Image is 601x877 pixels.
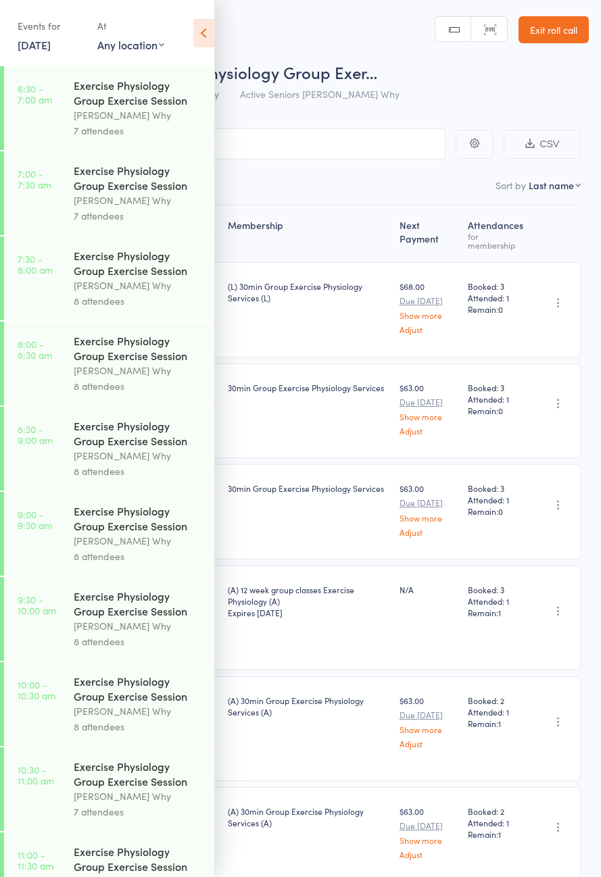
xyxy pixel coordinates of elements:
div: Exercise Physiology Group Exercise Session [74,163,203,193]
a: Show more [400,311,458,320]
div: Membership [222,211,394,256]
span: Active Seniors [PERSON_NAME] Why [240,87,400,101]
span: Booked: 3 [468,382,526,393]
div: 8 attendees [74,719,203,734]
small: Due [DATE] [400,397,458,407]
div: 8 attendees [74,463,203,479]
div: Exercise Physiology Group Exercise Session [74,674,203,703]
div: 8 attendees [74,549,203,564]
span: 0 [498,505,503,517]
div: [PERSON_NAME] Why [74,107,203,123]
a: Show more [400,725,458,734]
a: [DATE] [18,37,51,52]
span: Remain: [468,828,526,840]
time: 11:00 - 11:30 am [18,849,53,871]
div: [PERSON_NAME] Why [74,278,203,293]
span: 1 [498,718,501,729]
div: 8 attendees [74,293,203,309]
label: Sort by [496,178,526,192]
span: Remain: [468,607,526,618]
span: Attended: 1 [468,494,526,505]
span: 0 [498,303,503,315]
span: Attended: 1 [468,817,526,828]
span: Attended: 1 [468,292,526,303]
div: 7 attendees [74,208,203,224]
a: Show more [400,412,458,421]
div: N/A [400,584,458,595]
div: Exercise Physiology Group Exercise Session [74,588,203,618]
a: Show more [400,513,458,522]
div: $63.00 [400,482,458,536]
div: 7 attendees [74,804,203,820]
span: Booked: 3 [468,482,526,494]
div: $63.00 [400,805,458,859]
div: [PERSON_NAME] Why [74,703,203,719]
div: 30min Group Exercise Physiology Services [228,482,389,494]
div: Exercise Physiology Group Exercise Session [74,248,203,278]
span: 1 [498,828,501,840]
time: 6:30 - 7:00 am [18,83,52,105]
small: Due [DATE] [400,498,458,507]
span: Remain: [468,718,526,729]
div: (L) 30min Group Exercise Physiology Services (L) [228,280,389,303]
div: Any location [97,37,164,52]
span: Booked: 3 [468,280,526,292]
time: 7:30 - 8:00 am [18,253,53,275]
a: Show more [400,836,458,845]
div: (A) 30min Group Exercise Physiology Services (A) [228,695,389,718]
div: Exercise Physiology Group Exercise Session [74,78,203,107]
div: Expires [DATE] [228,607,389,618]
div: (A) 30min Group Exercise Physiology Services (A) [228,805,389,828]
div: Last name [529,178,574,192]
div: At [97,15,164,37]
time: 9:30 - 10:00 am [18,594,56,616]
div: 30min Group Exercise Physiology Services [228,382,389,393]
span: Booked: 2 [468,805,526,817]
div: $63.00 [400,382,458,435]
a: Adjust [400,850,458,859]
div: Events for [18,15,84,37]
a: Adjust [400,325,458,334]
input: Search by name [20,128,446,159]
div: [PERSON_NAME] Why [74,448,203,463]
small: Due [DATE] [400,821,458,830]
div: [PERSON_NAME] Why [74,788,203,804]
a: Exit roll call [519,16,589,43]
span: 0 [498,405,503,416]
a: 6:30 -7:00 amExercise Physiology Group Exercise Session[PERSON_NAME] Why7 attendees [4,66,214,150]
div: 8 attendees [74,378,203,394]
span: Remain: [468,505,526,517]
a: 9:30 -10:00 amExercise Physiology Group Exercise Session[PERSON_NAME] Why8 attendees [4,577,214,661]
div: Exercise Physiology Group Exercise Session [74,418,203,448]
span: Attended: 1 [468,393,526,405]
span: Remain: [468,303,526,315]
div: Exercise Physiology Group Exercise Session [74,333,203,363]
a: 10:30 -11:00 amExercise Physiology Group Exercise Session[PERSON_NAME] Why7 attendees [4,747,214,831]
a: 7:00 -7:30 amExercise Physiology Group Exercise Session[PERSON_NAME] Why7 attendees [4,151,214,235]
a: Adjust [400,739,458,748]
a: 7:30 -8:00 amExercise Physiology Group Exercise Session[PERSON_NAME] Why8 attendees [4,236,214,320]
div: for membership [468,232,526,249]
a: 8:00 -8:30 amExercise Physiology Group Exercise Session[PERSON_NAME] Why8 attendees [4,322,214,405]
div: [PERSON_NAME] Why [74,363,203,378]
div: 8 attendees [74,634,203,649]
div: Exercise Physiology Group Exercise Session [74,503,203,533]
span: Attended: 1 [468,706,526,718]
a: Adjust [400,426,458,435]
button: CSV [504,130,581,159]
a: 9:00 -9:30 amExercise Physiology Group Exercise Session[PERSON_NAME] Why8 attendees [4,492,214,576]
div: [PERSON_NAME] Why [74,533,203,549]
span: Exercise Physiology Group Exer… [134,61,377,83]
time: 8:00 - 8:30 am [18,339,52,360]
div: $63.00 [400,695,458,748]
a: 10:00 -10:30 amExercise Physiology Group Exercise Session[PERSON_NAME] Why8 attendees [4,662,214,746]
div: (A) 12 week group classes Exercise Physiology (A) [228,584,389,618]
span: Booked: 2 [468,695,526,706]
a: Adjust [400,528,458,536]
time: 7:00 - 7:30 am [18,168,51,190]
small: Due [DATE] [400,710,458,720]
div: Exercise Physiology Group Exercise Session [74,759,203,788]
div: $68.00 [400,280,458,334]
span: Attended: 1 [468,595,526,607]
div: [PERSON_NAME] Why [74,618,203,634]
